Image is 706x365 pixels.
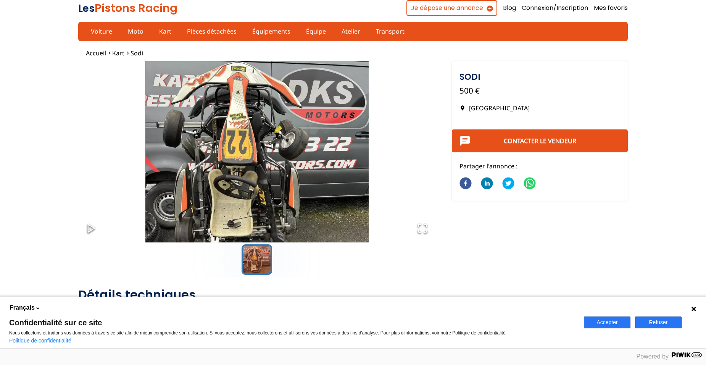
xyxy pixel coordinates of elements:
button: twitter [502,172,514,195]
button: whatsapp [524,172,536,195]
div: Thumbnail Navigation [78,244,435,275]
a: Atelier [337,25,365,38]
a: Politique de confidentialité [9,338,71,344]
button: Go to Slide 1 [242,244,272,275]
button: Play or Pause Slideshow [78,215,104,242]
h2: Détails techniques [78,287,435,302]
a: Blog [503,4,516,12]
span: Powered by [637,353,669,360]
button: Refuser [635,317,682,328]
p: Partager l'annonce : [459,162,620,170]
a: Sodi [131,49,143,57]
a: Équipe [301,25,331,38]
h1: Sodi [459,73,620,81]
a: Voiture [86,25,117,38]
span: Français [10,304,35,312]
a: LesPistons Racing [78,0,177,16]
a: Kart [154,25,176,38]
p: 500 € [459,85,620,96]
a: Mes favoris [594,4,628,12]
p: [GEOGRAPHIC_DATA] [459,104,620,112]
a: Transport [371,25,409,38]
button: Contacter le vendeur [452,129,628,152]
div: Go to Slide 1 [78,61,435,242]
a: Pièces détachées [182,25,242,38]
img: image [78,61,435,260]
a: Contacter le vendeur [504,137,576,145]
a: Équipements [247,25,295,38]
span: Les [78,2,95,15]
a: Moto [123,25,148,38]
a: Kart [112,49,124,57]
a: Accueil [86,49,106,57]
button: linkedin [481,172,493,195]
button: Open Fullscreen [409,215,435,242]
button: Accepter [584,317,630,328]
a: Connexion/Inscription [522,4,588,12]
span: Confidentialité sur ce site [9,319,575,326]
button: facebook [459,172,472,195]
p: Nous collectons et traitons vos données à travers ce site afin de mieux comprendre son utilisatio... [9,330,575,336]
